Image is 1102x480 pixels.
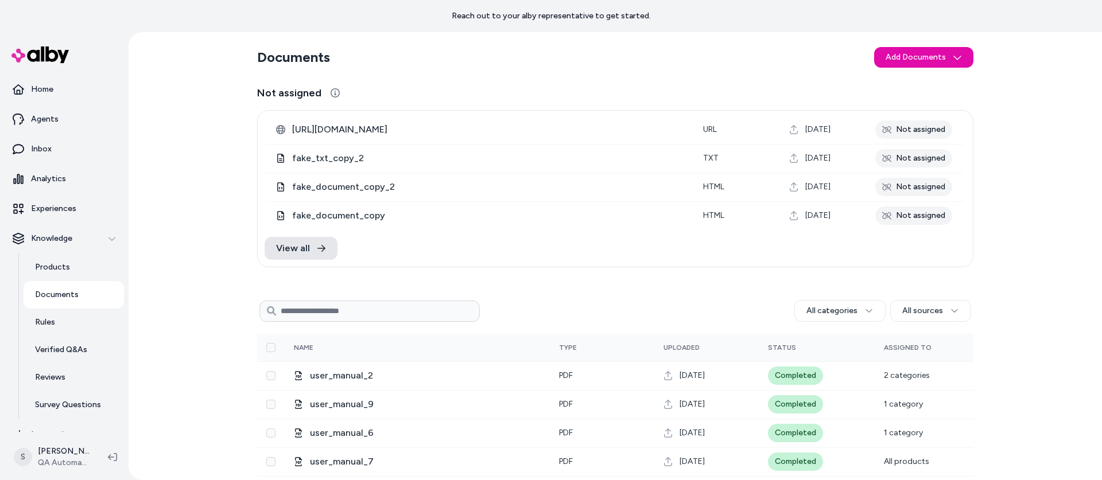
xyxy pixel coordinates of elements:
[875,120,952,139] div: Not assigned
[559,428,573,438] span: pdf
[874,47,973,68] button: Add Documents
[276,241,310,255] span: View all
[24,281,124,309] a: Documents
[5,135,124,163] a: Inbox
[768,452,823,471] div: Completed
[35,317,55,328] p: Rules
[292,209,685,223] span: fake_document_copy
[559,456,573,466] span: pdf
[294,369,541,383] div: user_manual_2.pdf
[294,343,380,352] div: Name
[292,180,685,194] span: fake_document_copy_2
[31,429,77,440] p: Integrations
[805,124,831,135] span: [DATE]
[31,114,59,125] p: Agents
[35,344,87,356] p: Verified Q&As
[265,237,337,260] a: View all
[875,149,952,167] div: Not assigned
[294,455,541,469] div: user_manual_7.pdf
[24,309,124,336] a: Rules
[559,399,573,409] span: pdf
[902,305,943,317] span: All sources
[875,178,952,196] div: Not assigned
[806,305,857,317] span: All categories
[257,48,330,67] h2: Documents
[5,76,124,103] a: Home
[5,106,124,133] a: Agents
[310,455,541,469] span: user_manual_7
[294,397,541,411] div: user_manual_9.pdf
[292,123,685,136] span: [URL][DOMAIN_NAME]
[276,123,685,136] div: b0ecfedf-a885-5c12-a535-6928691bf541.html
[257,85,321,101] span: Not assigned
[703,153,719,163] span: txt
[266,457,275,466] button: Select row
[805,153,831,164] span: [DATE]
[703,210,724,220] span: html
[680,456,705,467] span: [DATE]
[768,395,823,413] div: Completed
[890,300,971,322] button: All sources
[310,397,541,411] span: user_manual_9
[663,344,700,352] span: Uploaded
[266,343,275,352] button: Select all
[5,165,124,193] a: Analytics
[35,372,65,383] p: Reviews
[680,427,705,439] span: [DATE]
[24,364,124,391] a: Reviews
[703,124,717,134] span: URL
[884,428,923,438] span: 1 category
[805,210,831,221] span: [DATE]
[14,448,32,466] span: S
[310,426,541,440] span: user_manual_6
[5,225,124,252] button: Knowledge
[266,371,275,380] button: Select row
[31,84,53,95] p: Home
[31,203,76,214] p: Experiences
[5,421,124,448] a: Integrations
[559,370,573,380] span: pdf
[35,399,101,411] p: Survey Questions
[884,399,923,409] span: 1 category
[703,182,724,192] span: html
[884,344,932,352] span: Assigned To
[266,400,275,409] button: Select row
[5,195,124,223] a: Experiences
[11,46,69,63] img: alby Logo
[294,426,541,440] div: user_manual_6.pdf
[805,181,831,193] span: [DATE]
[7,439,99,475] button: S[PERSON_NAME]QA Automation 1
[24,253,124,281] a: Products
[794,300,886,322] button: All categories
[24,391,124,419] a: Survey Questions
[875,206,952,225] div: Not assigned
[768,424,823,442] div: Completed
[276,180,685,194] div: fake_document_copy_2.html
[884,370,930,380] span: 2 categories
[35,289,79,301] p: Documents
[559,344,577,352] span: Type
[35,262,70,273] p: Products
[452,10,651,22] p: Reach out to your alby representative to get started.
[768,366,823,385] div: Completed
[31,173,66,185] p: Analytics
[680,399,705,410] span: [DATE]
[38,446,90,457] p: [PERSON_NAME]
[276,209,685,223] div: fake_document_copy.html
[768,344,796,352] span: Status
[38,457,90,469] span: QA Automation 1
[276,151,685,165] div: fake_txt_copy_2.txt
[292,151,685,165] span: fake_txt_copy_2
[31,143,52,155] p: Inbox
[24,336,124,364] a: Verified Q&As
[31,233,72,244] p: Knowledge
[680,370,705,381] span: [DATE]
[884,456,929,466] span: All products
[310,369,541,383] span: user_manual_2
[266,428,275,438] button: Select row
